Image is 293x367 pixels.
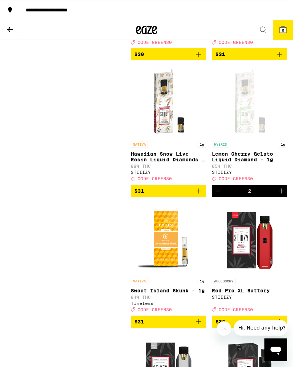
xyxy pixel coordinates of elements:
[131,164,206,169] p: 88% THC
[138,40,172,45] span: CODE GREEN30
[134,188,144,194] span: $31
[131,278,148,284] p: SATIVA
[275,185,287,197] button: Increment
[212,185,224,197] button: Decrement
[134,319,144,325] span: $31
[212,141,229,147] p: HYBRID
[219,307,253,312] span: CODE GREEN30
[212,66,287,185] a: Open page for Lemon Cherry Gelato Liquid Diamond - 1g from STIIIZY
[212,164,287,169] p: 85% THC
[212,170,287,175] div: STIIIZY
[138,177,172,181] span: CODE GREEN30
[217,321,231,336] iframe: Close message
[219,40,253,45] span: CODE GREEN30
[134,51,144,57] span: $30
[215,51,225,57] span: $31
[279,141,287,147] p: 1g
[131,295,206,300] p: 84% THC
[131,288,206,293] p: Sweet Island Skunk - 1g
[198,278,206,284] p: 1g
[282,28,284,32] span: 5
[234,320,287,336] iframe: Message from company
[131,185,206,197] button: Add to bag
[133,66,204,137] img: STIIIZY - Hawaiian Snow Live Resin Liquid Diamonds - 1g
[212,288,287,293] p: Red Pro XL Battery
[131,203,206,316] a: Open page for Sweet Island Skunk - 1g from Timeless
[131,151,206,162] p: Hawaiian Snow Live Resin Liquid Diamonds - 1g
[131,170,206,175] div: STIIIZY
[212,151,287,162] p: Lemon Cherry Gelato Liquid Diamond - 1g
[212,316,287,328] button: Add to bag
[133,203,204,274] img: Timeless - Sweet Island Skunk - 1g
[264,338,287,361] iframe: Button to launch messaging window
[212,48,287,60] button: Add to bag
[212,203,287,316] a: Open page for Red Pro XL Battery from STIIIZY
[131,316,206,328] button: Add to bag
[131,48,206,60] button: Add to bag
[198,141,206,147] p: 1g
[219,177,253,181] span: CODE GREEN30
[215,319,225,325] span: $32
[212,278,235,284] p: ACCESSORY
[273,20,293,40] button: 5
[131,141,148,147] p: SATIVA
[214,203,285,274] img: STIIIZY - Red Pro XL Battery
[212,295,287,300] div: STIIIZY
[131,66,206,185] a: Open page for Hawaiian Snow Live Resin Liquid Diamonds - 1g from STIIIZY
[248,188,251,194] div: 2
[138,307,172,312] span: CODE GREEN30
[131,301,206,306] div: Timeless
